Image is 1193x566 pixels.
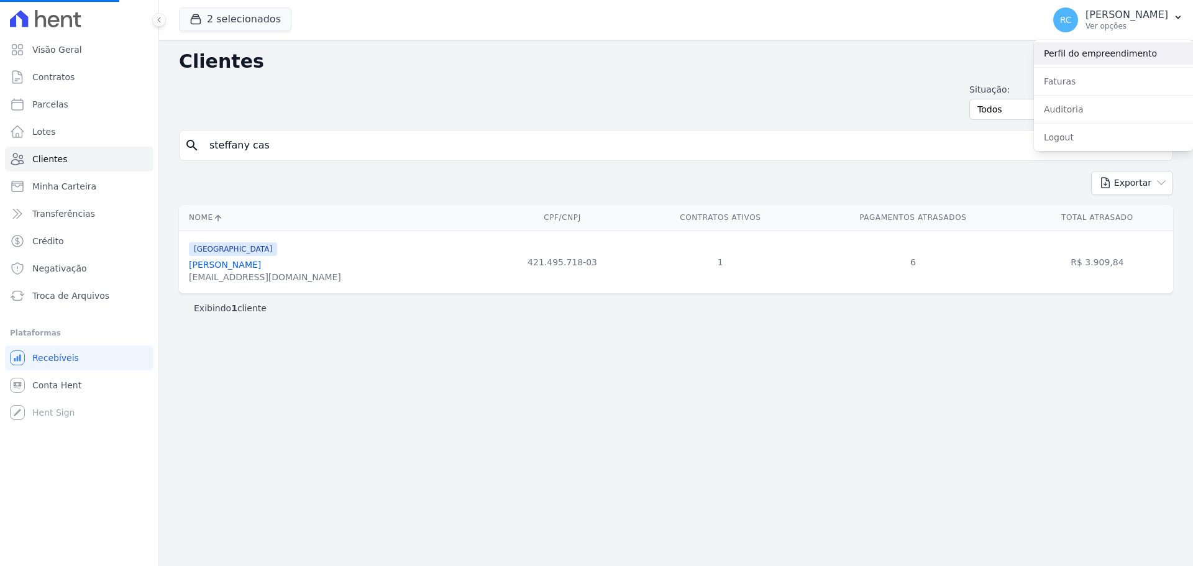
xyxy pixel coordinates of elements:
[32,379,81,391] span: Conta Hent
[189,271,341,283] div: [EMAIL_ADDRESS][DOMAIN_NAME]
[32,43,82,56] span: Visão Geral
[32,290,109,302] span: Troca de Arquivos
[1034,42,1193,65] a: Perfil do empreendimento
[1043,2,1193,37] button: RC [PERSON_NAME] Ver opções
[32,352,79,364] span: Recebíveis
[5,147,153,171] a: Clientes
[5,65,153,89] a: Contratos
[1034,98,1193,121] a: Auditoria
[185,138,199,153] i: search
[10,326,149,340] div: Plataformas
[5,283,153,308] a: Troca de Arquivos
[231,303,237,313] b: 1
[488,205,636,231] th: CPF/CNPJ
[1086,9,1168,21] p: [PERSON_NAME]
[5,119,153,144] a: Lotes
[32,126,56,138] span: Lotes
[179,205,488,231] th: Nome
[1022,205,1173,231] th: Total Atrasado
[5,201,153,226] a: Transferências
[179,50,1062,73] h2: Clientes
[636,205,805,231] th: Contratos Ativos
[969,83,1065,96] label: Situação:
[1086,21,1168,31] p: Ver opções
[805,205,1022,231] th: Pagamentos Atrasados
[1060,16,1072,24] span: RC
[5,92,153,117] a: Parcelas
[5,345,153,370] a: Recebíveis
[488,231,636,293] td: 421.495.718-03
[5,174,153,199] a: Minha Carteira
[1091,171,1173,195] button: Exportar
[32,262,87,275] span: Negativação
[1034,126,1193,148] a: Logout
[32,71,75,83] span: Contratos
[805,231,1022,293] td: 6
[5,256,153,281] a: Negativação
[194,302,267,314] p: Exibindo cliente
[5,37,153,62] a: Visão Geral
[32,98,68,111] span: Parcelas
[636,231,805,293] td: 1
[5,229,153,253] a: Crédito
[32,153,67,165] span: Clientes
[1022,231,1173,293] td: R$ 3.909,84
[179,7,291,31] button: 2 selecionados
[32,235,64,247] span: Crédito
[189,260,261,270] a: [PERSON_NAME]
[5,373,153,398] a: Conta Hent
[1034,70,1193,93] a: Faturas
[202,133,1168,158] input: Buscar por nome, CPF ou e-mail
[189,242,277,256] span: [GEOGRAPHIC_DATA]
[32,208,95,220] span: Transferências
[32,180,96,193] span: Minha Carteira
